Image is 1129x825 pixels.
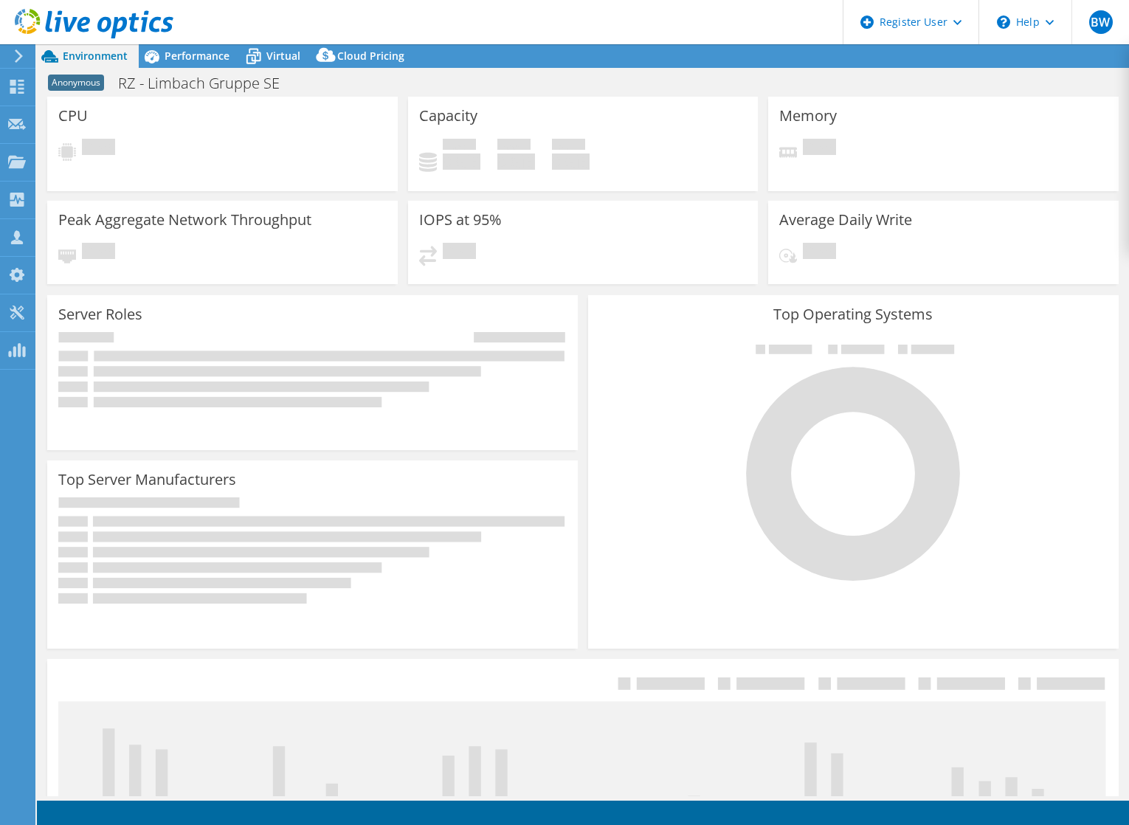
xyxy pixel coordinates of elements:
h3: Top Operating Systems [599,306,1108,322]
span: Pending [82,139,115,159]
span: Pending [803,139,836,159]
h3: Average Daily Write [779,212,912,228]
h4: 0 GiB [552,153,590,170]
span: Performance [165,49,229,63]
h1: RZ - Limbach Gruppe SE [111,75,303,92]
span: Pending [82,243,115,263]
span: Total [552,139,585,153]
h3: CPU [58,108,88,124]
span: Cloud Pricing [337,49,404,63]
h4: 0 GiB [497,153,535,170]
span: Anonymous [48,75,104,91]
h3: IOPS at 95% [419,212,502,228]
span: BW [1089,10,1113,34]
span: Pending [443,243,476,263]
h3: Memory [779,108,837,124]
svg: \n [997,15,1010,29]
h3: Capacity [419,108,477,124]
span: Pending [803,243,836,263]
span: Free [497,139,531,153]
span: Virtual [266,49,300,63]
h4: 0 GiB [443,153,480,170]
span: Used [443,139,476,153]
h3: Top Server Manufacturers [58,472,236,488]
h3: Server Roles [58,306,142,322]
h3: Peak Aggregate Network Throughput [58,212,311,228]
span: Environment [63,49,128,63]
